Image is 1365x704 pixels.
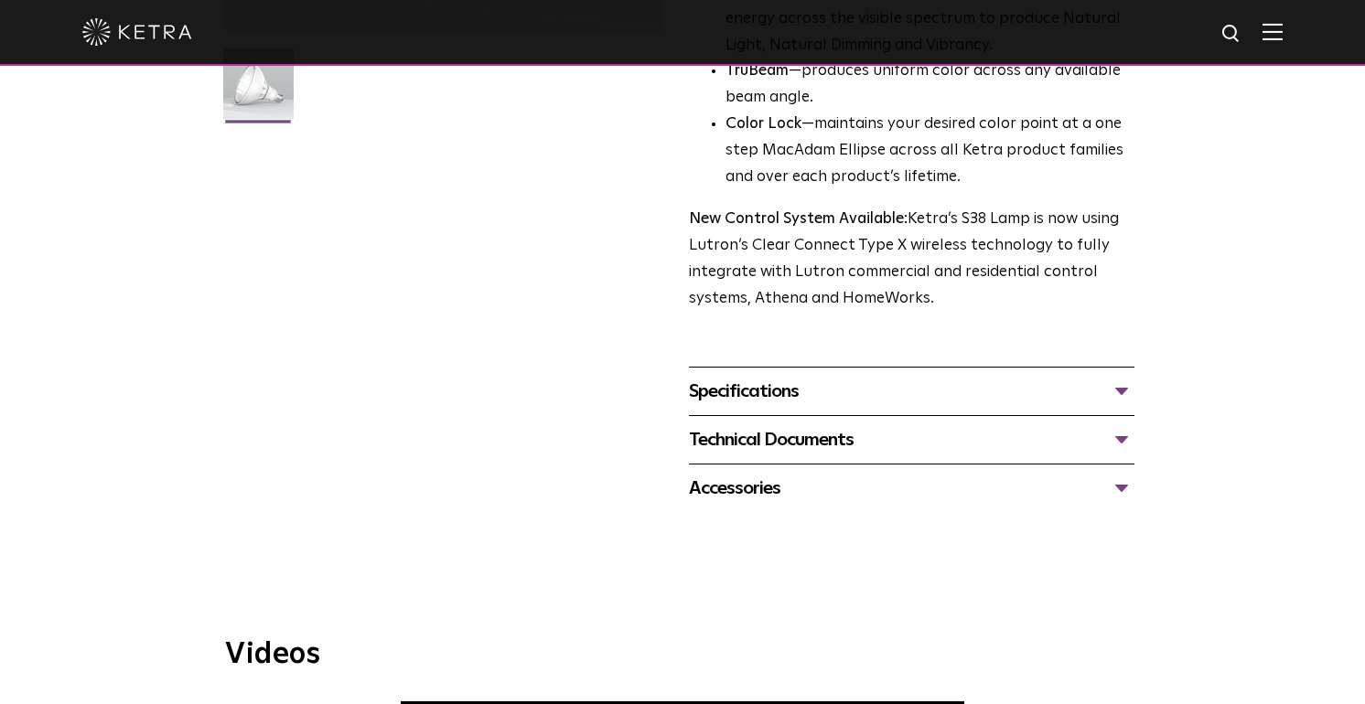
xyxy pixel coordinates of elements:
li: —produces uniform color across any available beam angle. [725,59,1134,112]
strong: Color Lock [725,116,801,132]
img: ketra-logo-2019-white [82,18,192,46]
div: Technical Documents [689,425,1134,454]
img: Hamburger%20Nav.svg [1263,23,1283,40]
strong: TruBeam [725,63,789,79]
img: S38-Lamp-Edison-2021-Web-Square [223,48,294,133]
strong: New Control System Available: [689,211,908,227]
img: search icon [1220,23,1243,46]
h3: Videos [225,640,1140,669]
li: —maintains your desired color point at a one step MacAdam Ellipse across all Ketra product famili... [725,112,1134,191]
p: Ketra’s S38 Lamp is now using Lutron’s Clear Connect Type X wireless technology to fully integrat... [689,207,1134,313]
div: Specifications [689,377,1134,406]
div: Accessories [689,474,1134,503]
